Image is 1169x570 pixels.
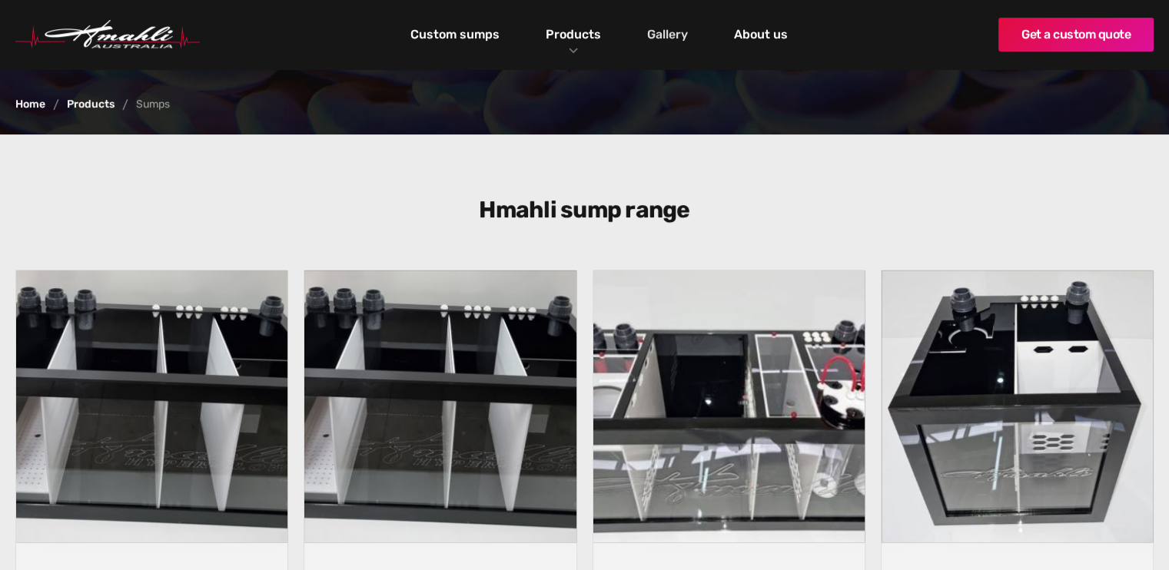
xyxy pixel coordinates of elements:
a: Products [542,23,605,45]
a: Gallery [643,22,692,48]
img: Hyper-Flow 900 Sump [16,270,287,542]
img: Elite Series Medium [593,270,865,542]
img: Hmahli Australia Logo [15,20,200,49]
a: Get a custom quote [998,18,1154,51]
a: About us [730,22,792,48]
img: Hyper-Flow 750 Sump [304,270,576,542]
a: Home [15,99,45,110]
a: home [15,20,200,49]
a: Custom sumps [407,22,503,48]
a: Products [67,99,115,110]
img: Lite Series Nano [882,270,1153,542]
div: Sumps [136,99,170,110]
h3: Hmahli sump range [289,196,881,224]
